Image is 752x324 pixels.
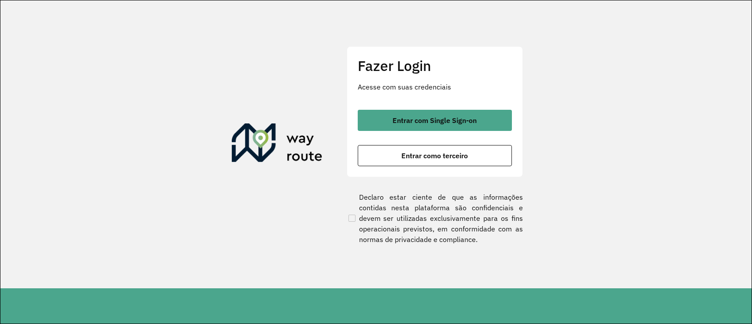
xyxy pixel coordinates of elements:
[358,57,512,74] h2: Fazer Login
[358,82,512,92] p: Acesse com suas credenciais
[232,123,322,166] img: Roteirizador AmbevTech
[347,192,523,245] label: Declaro estar ciente de que as informações contidas nesta plataforma são confidenciais e devem se...
[358,110,512,131] button: button
[393,117,477,124] span: Entrar com Single Sign-on
[358,145,512,166] button: button
[401,152,468,159] span: Entrar como terceiro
